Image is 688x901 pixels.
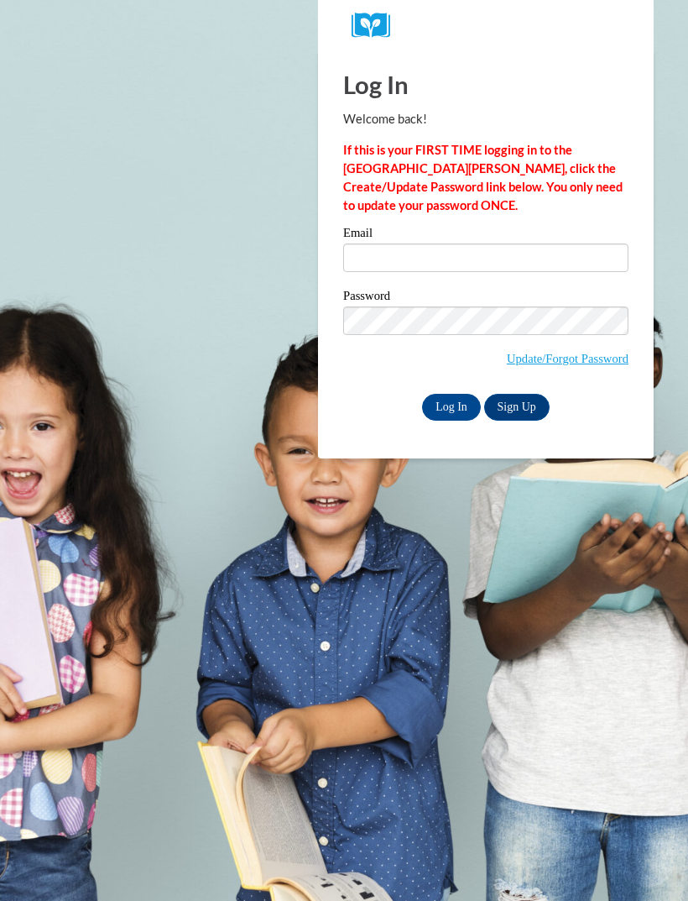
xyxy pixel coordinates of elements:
[484,394,550,421] a: Sign Up
[621,834,675,888] iframe: Button to launch messaging window
[343,67,628,102] h1: Log In
[507,352,628,365] a: Update/Forgot Password
[343,143,623,212] strong: If this is your FIRST TIME logging in to the [GEOGRAPHIC_DATA][PERSON_NAME], click the Create/Upd...
[352,13,402,39] img: Logo brand
[343,290,628,306] label: Password
[352,13,620,39] a: COX Campus
[343,110,628,128] p: Welcome back!
[422,394,481,421] input: Log In
[343,227,628,244] label: Email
